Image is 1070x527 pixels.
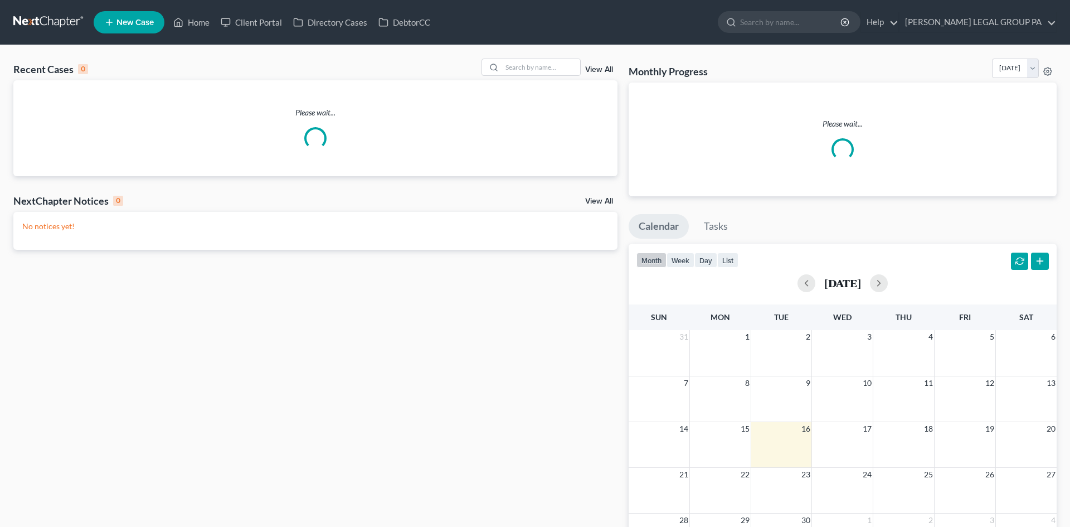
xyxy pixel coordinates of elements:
span: 18 [923,422,934,436]
span: 28 [678,514,689,527]
a: Calendar [629,214,689,239]
span: 9 [805,376,811,390]
a: View All [585,197,613,205]
span: 6 [1050,330,1057,344]
span: 3 [989,514,995,527]
input: Search by name... [502,59,580,75]
a: [PERSON_NAME] LEGAL GROUP PA [899,12,1056,32]
h3: Monthly Progress [629,65,708,78]
input: Search by name... [740,12,842,32]
span: 1 [866,514,873,527]
span: 3 [866,330,873,344]
span: 4 [927,330,934,344]
span: 11 [923,376,934,390]
div: 0 [78,64,88,74]
span: 8 [744,376,751,390]
a: Directory Cases [288,12,373,32]
p: Please wait... [638,118,1048,129]
span: 14 [678,422,689,436]
h2: [DATE] [824,277,861,289]
a: View All [585,66,613,74]
span: Tue [774,312,789,322]
span: 12 [984,376,995,390]
a: DebtorCC [373,12,436,32]
span: 24 [862,468,873,481]
p: No notices yet! [22,221,609,232]
div: 0 [113,196,123,206]
button: week [667,253,694,268]
span: Fri [959,312,971,322]
a: Home [168,12,215,32]
div: Recent Cases [13,62,88,76]
span: 22 [740,468,751,481]
span: 2 [805,330,811,344]
span: 26 [984,468,995,481]
a: Tasks [694,214,738,239]
button: day [694,253,717,268]
span: 15 [740,422,751,436]
span: Wed [833,312,852,322]
span: 31 [678,330,689,344]
span: 7 [683,376,689,390]
span: 5 [989,330,995,344]
span: 1 [744,330,751,344]
span: 16 [800,422,811,436]
span: 27 [1045,468,1057,481]
span: Sun [651,312,667,322]
span: New Case [116,18,154,27]
span: 17 [862,422,873,436]
span: 30 [800,514,811,527]
span: 29 [740,514,751,527]
a: Client Portal [215,12,288,32]
span: 25 [923,468,934,481]
span: Thu [896,312,912,322]
button: month [636,253,667,268]
div: NextChapter Notices [13,194,123,207]
span: 10 [862,376,873,390]
span: 4 [1050,514,1057,527]
span: 20 [1045,422,1057,436]
button: list [717,253,738,268]
span: 21 [678,468,689,481]
span: Mon [711,312,730,322]
a: Help [861,12,898,32]
span: 2 [927,514,934,527]
span: Sat [1019,312,1033,322]
span: 23 [800,468,811,481]
span: 13 [1045,376,1057,390]
span: 19 [984,422,995,436]
p: Please wait... [13,107,617,118]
